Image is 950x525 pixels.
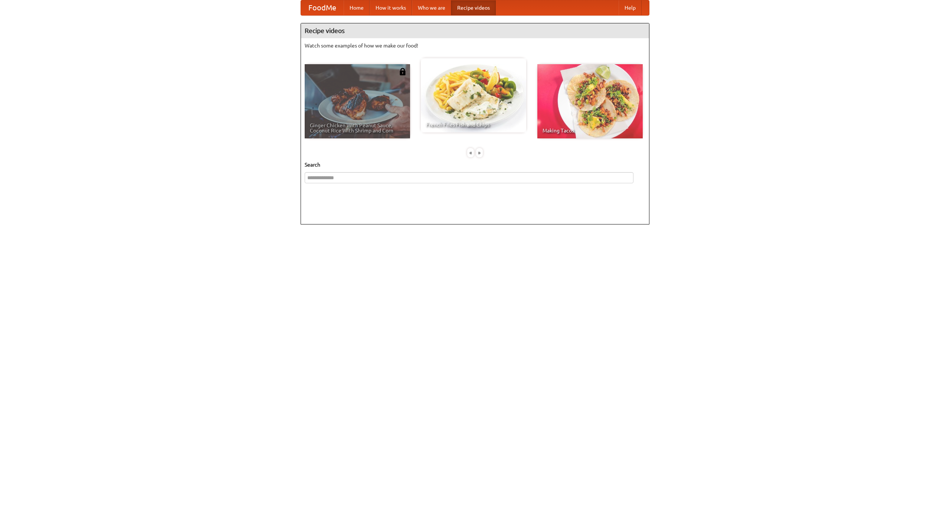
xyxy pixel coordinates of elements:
img: 483408.png [399,68,406,75]
h4: Recipe videos [301,23,649,38]
span: French Fries Fish and Chips [426,122,521,127]
a: Recipe videos [451,0,496,15]
a: French Fries Fish and Chips [421,58,526,132]
a: How it works [370,0,412,15]
a: Who we are [412,0,451,15]
div: « [467,148,474,157]
div: » [476,148,483,157]
span: Making Tacos [543,128,638,133]
a: Home [344,0,370,15]
a: FoodMe [301,0,344,15]
p: Watch some examples of how we make our food! [305,42,645,49]
a: Making Tacos [537,64,643,138]
h5: Search [305,161,645,168]
a: Help [619,0,642,15]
